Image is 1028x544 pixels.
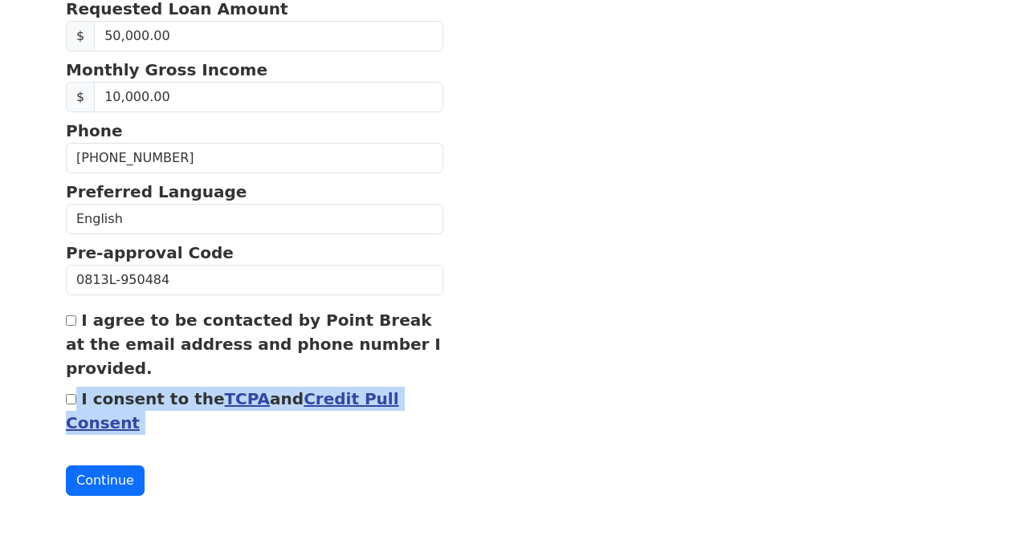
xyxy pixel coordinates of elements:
[66,389,399,432] label: I consent to the and
[66,311,441,378] label: I agree to be contacted by Point Break at the email address and phone number I provided.
[66,21,95,51] span: $
[66,265,443,295] input: Pre-approval Code
[66,82,95,112] span: $
[66,121,122,140] strong: Phone
[66,143,443,173] input: Phone
[94,82,443,112] input: Monthly Gross Income
[66,58,443,82] p: Monthly Gross Income
[66,243,234,262] strong: Pre-approval Code
[224,389,270,408] a: TCPA
[94,21,443,51] input: Requested Loan Amount
[66,182,247,201] strong: Preferred Language
[66,465,145,496] button: Continue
